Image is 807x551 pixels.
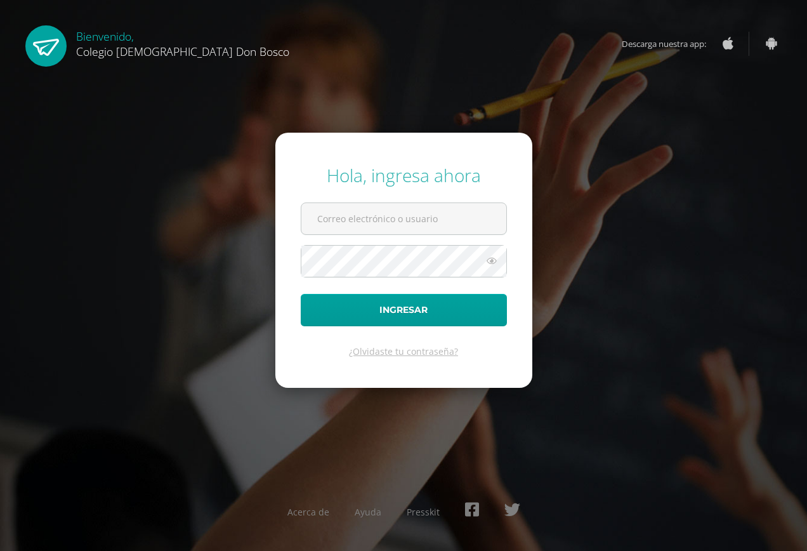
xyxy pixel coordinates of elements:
[622,32,719,56] span: Descarga nuestra app:
[301,294,507,326] button: Ingresar
[355,506,381,518] a: Ayuda
[349,345,458,357] a: ¿Olvidaste tu contraseña?
[301,163,507,187] div: Hola, ingresa ahora
[76,44,289,59] span: Colegio [DEMOGRAPHIC_DATA] Don Bosco
[407,506,440,518] a: Presskit
[287,506,329,518] a: Acerca de
[76,25,289,59] div: Bienvenido,
[301,203,506,234] input: Correo electrónico o usuario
